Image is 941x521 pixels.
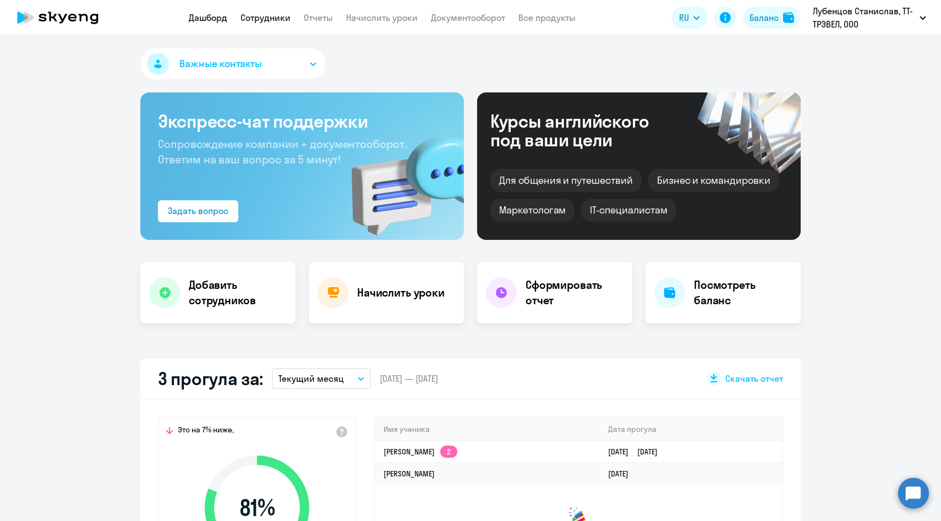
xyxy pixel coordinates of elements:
div: Для общения и путешествий [490,169,642,192]
div: Задать вопрос [168,204,228,217]
a: [DATE][DATE] [608,447,666,457]
button: Текущий месяц [272,368,371,389]
a: Сотрудники [240,12,291,23]
th: Имя ученика [375,418,599,441]
a: Отчеты [304,12,333,23]
button: Балансbalance [743,7,801,29]
span: Это на 7% ниже, [178,425,234,438]
img: balance [783,12,794,23]
span: RU [679,11,689,24]
a: [DATE] [608,469,637,479]
span: [DATE] — [DATE] [380,372,438,385]
th: Дата прогула [599,418,782,441]
button: RU [671,7,708,29]
div: Маркетологам [490,199,575,222]
button: Важные контакты [140,48,325,79]
a: [PERSON_NAME] [384,469,435,479]
div: Курсы английского под ваши цели [490,112,679,149]
div: Бизнес и командировки [648,169,779,192]
a: Все продукты [518,12,576,23]
a: [PERSON_NAME]2 [384,447,457,457]
a: Документооборот [431,12,505,23]
button: Задать вопрос [158,200,238,222]
a: Начислить уроки [346,12,418,23]
span: 81 % [194,495,320,521]
span: Важные контакты [179,57,262,71]
button: Лубенцов Станислав, ТТ-ТРЭВЕЛ, ООО [807,4,932,31]
p: Текущий месяц [278,372,344,385]
div: IT-специалистам [581,199,676,222]
app-skyeng-badge: 2 [440,446,457,458]
a: Дашборд [189,12,227,23]
h4: Начислить уроки [357,285,445,300]
p: Лубенцов Станислав, ТТ-ТРЭВЕЛ, ООО [813,4,915,31]
div: Баланс [749,11,779,24]
h4: Добавить сотрудников [189,277,287,308]
span: Сопровождение компании + документооборот. Ответим на ваш вопрос за 5 минут! [158,137,407,166]
img: bg-img [336,116,464,240]
h2: 3 прогула за: [158,368,263,390]
h4: Посмотреть баланс [694,277,792,308]
span: Скачать отчет [725,372,783,385]
h3: Экспресс-чат поддержки [158,110,446,132]
h4: Сформировать отчет [526,277,623,308]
